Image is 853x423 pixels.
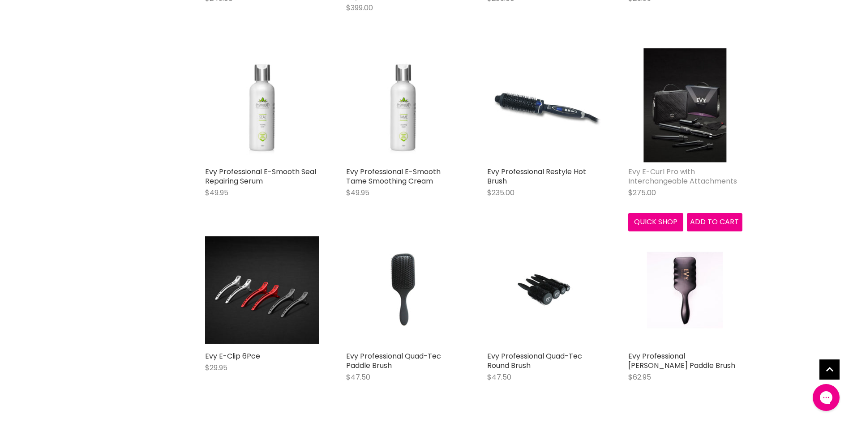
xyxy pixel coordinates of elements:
span: $47.50 [487,372,511,382]
img: Evy Professional Restyle Hot Brush [487,48,601,162]
span: Add to cart [690,217,739,227]
a: Evy E-Curl Pro with Interchangeable Attachments [628,48,742,162]
span: $47.50 [346,372,370,382]
span: $29.95 [205,363,227,373]
span: $49.95 [205,188,228,198]
a: Evy Professional E-Smooth Seal Repairing Serum [205,167,316,186]
a: Evy Professional Quad-Tec Paddle Brush [346,351,441,371]
a: Evy Professional Schima Crystal Paddle Brush [628,233,742,347]
a: Evy E-Clip 6Pce [205,233,319,347]
img: Evy Professional Quad-Tec Round Brush [506,233,582,347]
img: Evy E-Clip 6Pce [205,236,319,344]
span: $399.00 [346,3,373,13]
button: Add to cart [687,213,742,231]
a: Evy Professional Quad-Tec Round Brush [487,351,582,371]
a: Evy Professional E-Smooth Seal Repairing Serum [205,48,319,162]
a: Evy E-Curl Pro with Interchangeable Attachments [628,167,737,186]
a: Evy Professional E-Smooth Tame Smoothing Cream [346,167,441,186]
a: Evy Professional E-Smooth Tame Smoothing Cream [346,48,460,162]
img: Evy Professional E-Smooth Tame Smoothing Cream [363,48,443,162]
span: $275.00 [628,188,656,198]
iframe: Gorgias live chat messenger [808,381,844,414]
span: $235.00 [487,188,514,198]
button: Quick shop [628,213,684,231]
span: $62.95 [628,372,651,382]
a: Evy Professional Restyle Hot Brush [487,167,586,186]
a: Evy Professional Quad-Tec Round Brush [487,233,601,347]
span: $49.95 [346,188,369,198]
img: Evy E-Curl Pro with Interchangeable Attachments [643,48,726,162]
img: Evy Professional Quad-Tec Paddle Brush [365,233,441,347]
img: Evy Professional Schima Crystal Paddle Brush [647,233,723,347]
a: Evy Professional Quad-Tec Paddle Brush [346,233,460,347]
img: Evy Professional E-Smooth Seal Repairing Serum [222,48,302,162]
a: Evy Professional [PERSON_NAME] Paddle Brush [628,351,735,371]
a: Evy E-Clip 6Pce [205,351,260,361]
